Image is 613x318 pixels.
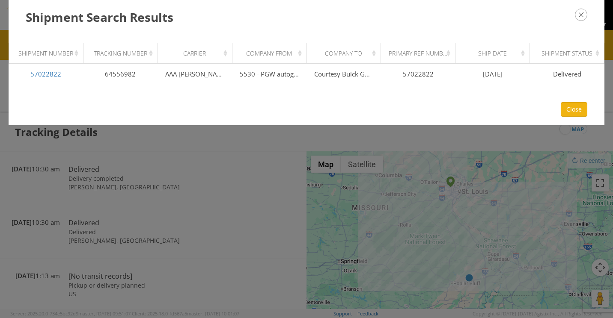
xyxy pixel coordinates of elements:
[30,70,61,78] a: 57022822
[17,49,80,58] div: Shipment Number
[483,70,503,78] span: [DATE]
[91,49,155,58] div: Tracking Number
[306,64,381,85] td: Courtesy Buick GMC
[553,70,581,78] span: Delivered
[232,64,306,85] td: 5530 - PGW autoglass - [GEOGRAPHIC_DATA]
[538,49,601,58] div: Shipment Status
[314,49,378,58] div: Company To
[83,64,158,85] td: 64556982
[463,49,527,58] div: Ship Date
[158,64,232,85] td: AAA [PERSON_NAME]
[561,102,587,117] button: Close
[165,49,229,58] div: Carrier
[381,64,455,85] td: 57022822
[389,49,452,58] div: Primary Ref Number
[240,49,304,58] div: Company From
[26,9,587,26] h3: Shipment Search Results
